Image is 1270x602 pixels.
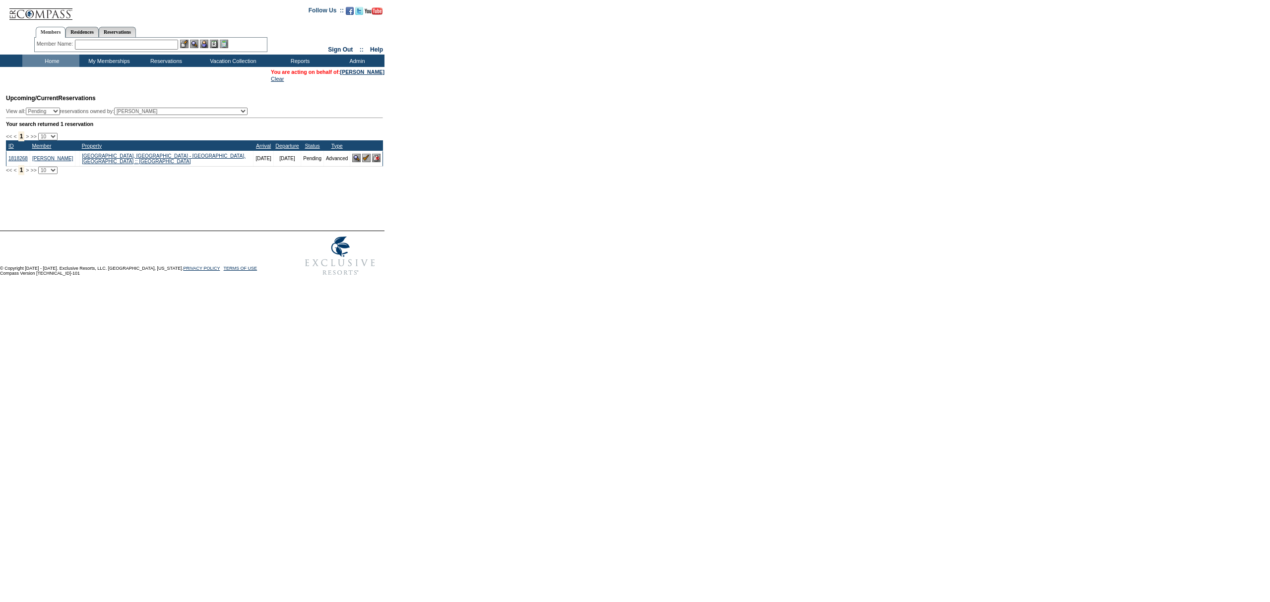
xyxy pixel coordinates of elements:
span: Reservations [6,95,96,102]
a: Property [82,143,102,149]
td: Home [22,55,79,67]
span: < [13,133,16,139]
span: << [6,133,12,139]
a: Subscribe to our YouTube Channel [365,10,382,16]
td: Admin [327,55,384,67]
img: Follow us on Twitter [355,7,363,15]
span: >> [30,133,36,139]
img: Become our fan on Facebook [346,7,354,15]
img: Impersonate [200,40,208,48]
span: < [13,167,16,173]
span: :: [360,46,364,53]
a: PRIVACY POLICY [183,266,220,271]
a: [PERSON_NAME] [32,156,73,161]
img: Exclusive Resorts [296,231,384,281]
span: << [6,167,12,173]
td: [DATE] [273,151,301,166]
span: >> [30,167,36,173]
img: Confirm Reservation [362,154,371,162]
a: Help [370,46,383,53]
a: Follow us on Twitter [355,10,363,16]
a: Become our fan on Facebook [346,10,354,16]
span: You are acting on behalf of: [271,69,384,75]
div: Your search returned 1 reservation [6,121,383,127]
a: [GEOGRAPHIC_DATA], [GEOGRAPHIC_DATA] - [GEOGRAPHIC_DATA], [GEOGRAPHIC_DATA] :: [GEOGRAPHIC_DATA] [82,153,246,164]
a: 1818268 [8,156,28,161]
div: View all: reservations owned by: [6,108,252,115]
a: ID [8,143,14,149]
img: Subscribe to our YouTube Channel [365,7,382,15]
td: [DATE] [254,151,273,166]
a: Sign Out [328,46,353,53]
span: > [26,167,29,173]
a: Residences [65,27,99,37]
a: Status [305,143,319,149]
img: View Reservation [352,154,361,162]
td: Vacation Collection [193,55,270,67]
a: Type [331,143,343,149]
a: Arrival [256,143,271,149]
td: Reservations [136,55,193,67]
img: View [190,40,198,48]
td: Reports [270,55,327,67]
div: Member Name: [37,40,75,48]
img: b_edit.gif [180,40,189,48]
img: Reservations [210,40,218,48]
span: 1 [18,165,25,175]
img: b_calculator.gif [220,40,228,48]
a: Departure [275,143,299,149]
a: [PERSON_NAME] [340,69,384,75]
td: Follow Us :: [309,6,344,18]
td: Pending [301,151,324,166]
td: Advanced [323,151,350,166]
a: Clear [271,76,284,82]
a: Member [32,143,51,149]
a: Members [36,27,66,38]
td: My Memberships [79,55,136,67]
span: Upcoming/Current [6,95,58,102]
span: 1 [18,131,25,141]
a: TERMS OF USE [224,266,257,271]
a: Reservations [99,27,136,37]
img: Cancel Reservation [372,154,381,162]
span: > [26,133,29,139]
